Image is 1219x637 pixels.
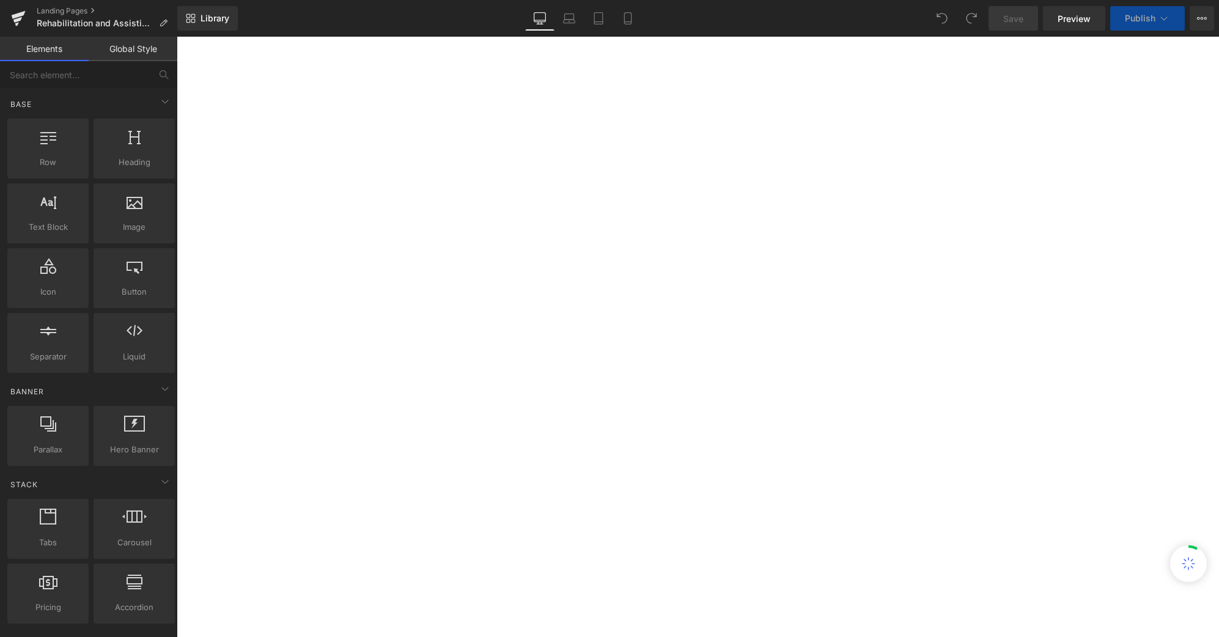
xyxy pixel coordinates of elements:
[97,156,171,169] span: Heading
[9,386,45,397] span: Banner
[89,37,177,61] a: Global Style
[11,443,85,456] span: Parallax
[11,221,85,234] span: Text Block
[525,6,554,31] a: Desktop
[1043,6,1105,31] a: Preview
[1003,12,1023,25] span: Save
[97,350,171,363] span: Liquid
[97,536,171,549] span: Carousel
[9,98,33,110] span: Base
[1058,12,1091,25] span: Preview
[1110,6,1185,31] button: Publish
[97,285,171,298] span: Button
[37,6,177,16] a: Landing Pages
[1125,13,1155,23] span: Publish
[11,156,85,169] span: Row
[97,443,171,456] span: Hero Banner
[97,221,171,234] span: Image
[37,18,154,28] span: Rehabilitation and Assistive Devices Collection
[584,6,613,31] a: Tablet
[11,536,85,549] span: Tabs
[11,350,85,363] span: Separator
[1190,6,1214,31] button: More
[613,6,643,31] a: Mobile
[11,601,85,614] span: Pricing
[959,6,984,31] button: Redo
[201,13,229,24] span: Library
[11,285,85,298] span: Icon
[554,6,584,31] a: Laptop
[9,479,39,490] span: Stack
[97,601,171,614] span: Accordion
[177,6,238,31] a: New Library
[930,6,954,31] button: Undo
